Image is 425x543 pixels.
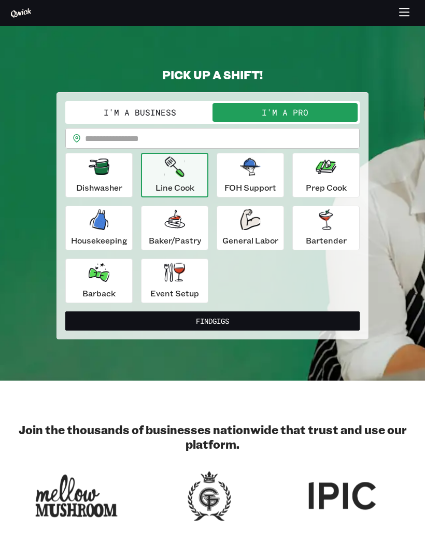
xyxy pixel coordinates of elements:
img: Logo for Georgian Terrace [168,468,251,524]
button: Housekeeping [65,206,133,250]
button: Barback [65,259,133,303]
p: Bartender [306,234,347,247]
h2: PICK UP A SHIFT! [56,67,369,82]
p: General Labor [222,234,278,247]
p: Baker/Pastry [149,234,201,247]
p: Prep Cook [306,181,347,194]
button: Line Cook [141,153,208,197]
p: Barback [82,287,116,299]
p: Housekeeping [71,234,127,247]
p: Line Cook [155,181,194,194]
img: Logo for Mellow Mushroom [35,468,118,524]
button: FOH Support [217,153,284,197]
button: Event Setup [141,259,208,303]
p: Event Setup [150,287,199,299]
button: I'm a Business [67,103,212,122]
button: Bartender [292,206,360,250]
button: Baker/Pastry [141,206,208,250]
button: FindGigs [65,311,360,331]
img: Logo for IPIC [301,468,384,524]
p: FOH Support [224,181,276,194]
p: Dishwasher [76,181,122,194]
h2: Join the thousands of businesses nationwide that trust and use our platform. [10,422,415,451]
button: I'm a Pro [212,103,358,122]
button: General Labor [217,206,284,250]
button: Prep Cook [292,153,360,197]
button: Dishwasher [65,153,133,197]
